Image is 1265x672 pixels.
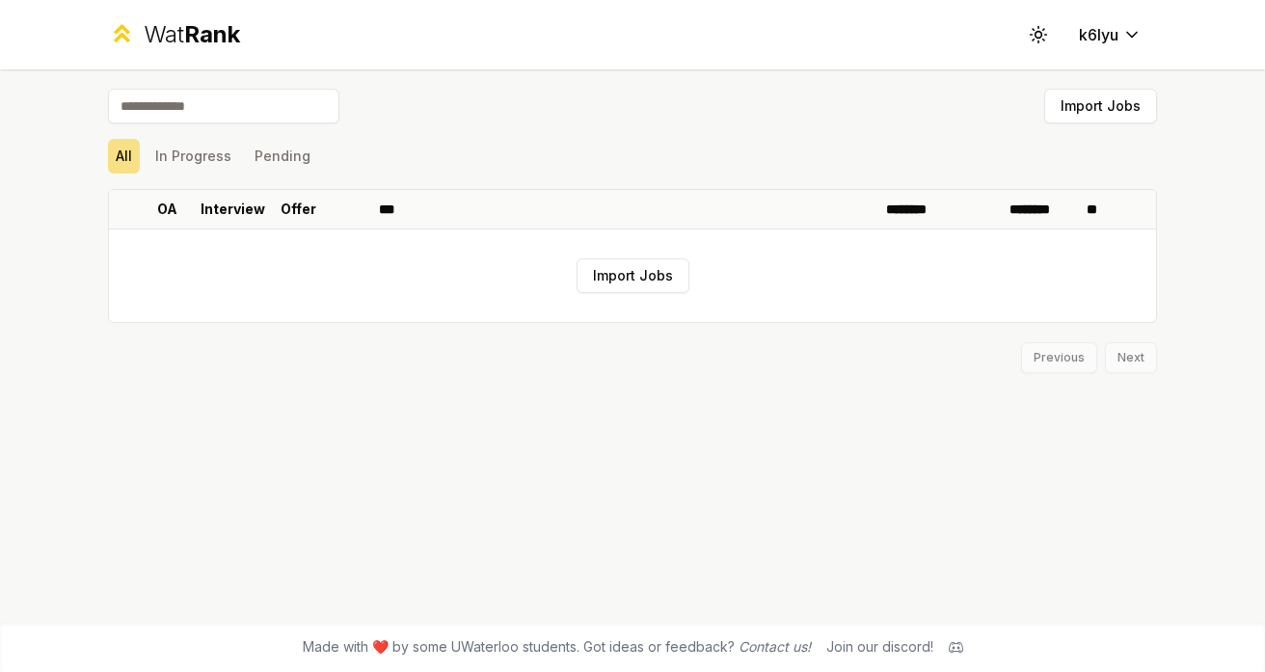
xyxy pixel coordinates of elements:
[157,200,177,219] p: OA
[1063,17,1157,52] button: k6lyu
[1044,89,1157,123] button: Import Jobs
[184,20,240,48] span: Rank
[739,638,811,655] a: Contact us!
[577,258,689,293] button: Import Jobs
[201,200,265,219] p: Interview
[247,139,318,174] button: Pending
[826,637,933,657] div: Join our discord!
[303,637,811,657] span: Made with ❤️ by some UWaterloo students. Got ideas or feedback?
[108,139,140,174] button: All
[108,19,240,50] a: WatRank
[281,200,316,219] p: Offer
[148,139,239,174] button: In Progress
[1079,23,1118,46] span: k6lyu
[144,19,240,50] div: Wat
